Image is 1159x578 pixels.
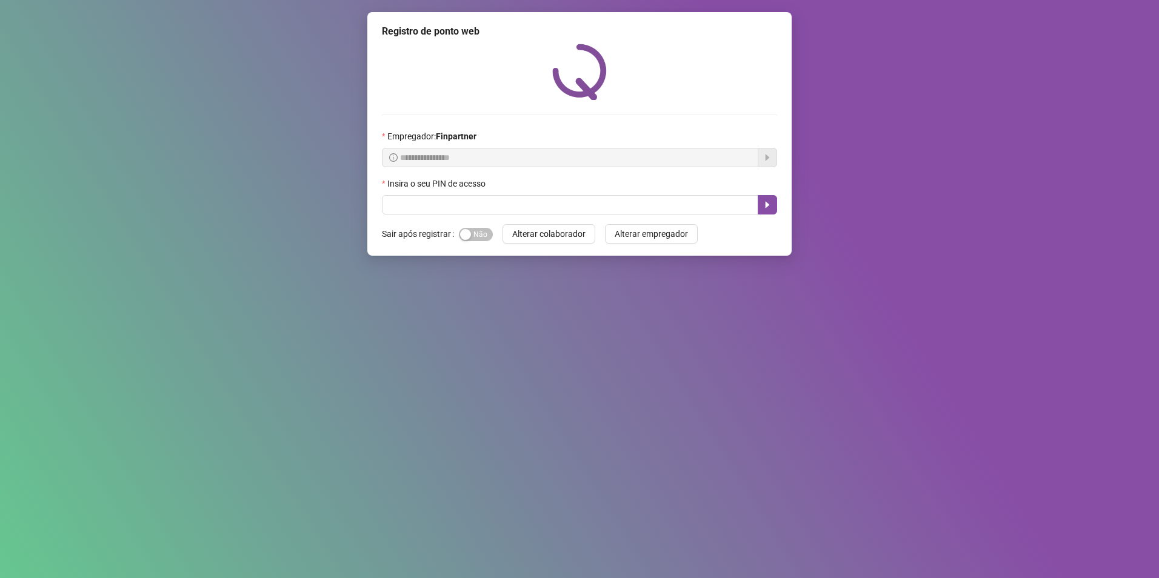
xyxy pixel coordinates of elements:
[615,227,688,241] span: Alterar empregador
[763,200,772,210] span: caret-right
[389,153,398,162] span: info-circle
[605,224,698,244] button: Alterar empregador
[503,224,595,244] button: Alterar colaborador
[387,130,476,143] span: Empregador :
[552,44,607,100] img: QRPoint
[382,224,459,244] label: Sair após registrar
[382,177,493,190] label: Insira o seu PIN de acesso
[382,24,777,39] div: Registro de ponto web
[512,227,586,241] span: Alterar colaborador
[436,131,476,141] strong: Finpartner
